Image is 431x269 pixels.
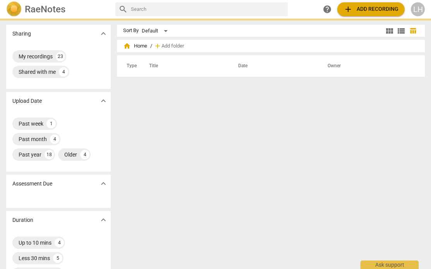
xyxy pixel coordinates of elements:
[12,97,42,105] p: Upload Date
[140,55,228,77] th: Title
[123,42,147,50] span: Home
[45,150,54,159] div: 18
[6,2,109,17] a: LogoRaeNotes
[19,68,56,76] div: Shared with me
[337,2,405,16] button: Upload
[395,25,407,37] button: List view
[320,2,334,16] a: Help
[343,5,398,14] span: Add recording
[150,43,152,49] span: /
[80,150,89,159] div: 4
[56,52,65,61] div: 23
[53,254,62,263] div: 5
[385,26,394,36] span: view_module
[19,151,41,158] div: Past year
[6,2,22,17] img: Logo
[99,96,108,106] span: expand_more
[59,67,68,77] div: 4
[12,30,31,38] p: Sharing
[12,180,52,188] p: Assessment Due
[98,95,109,107] button: Show more
[99,215,108,225] span: expand_more
[154,42,161,50] span: add
[98,178,109,189] button: Show more
[343,5,353,14] span: add
[407,25,419,37] button: Table view
[19,254,50,262] div: Less 30 mins
[46,119,56,128] div: 1
[229,55,319,77] th: Date
[409,27,417,34] span: table_chart
[25,4,65,15] h2: RaeNotes
[19,135,47,143] div: Past month
[131,3,285,15] input: Search
[12,216,33,224] p: Duration
[120,55,140,77] th: Type
[98,214,109,226] button: Show more
[99,29,108,38] span: expand_more
[318,55,417,77] th: Owner
[323,5,332,14] span: help
[19,120,43,128] div: Past week
[384,25,395,37] button: Tile view
[397,26,406,36] span: view_list
[50,134,59,144] div: 4
[361,260,419,269] div: Ask support
[55,238,64,247] div: 4
[142,25,170,37] div: Default
[19,53,53,60] div: My recordings
[64,151,77,158] div: Older
[411,2,425,16] button: LH
[123,42,131,50] span: home
[19,239,52,247] div: Up to 10 mins
[118,5,128,14] span: search
[99,179,108,188] span: expand_more
[123,28,139,34] div: Sort By
[98,28,109,39] button: Show more
[161,43,184,49] span: Add folder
